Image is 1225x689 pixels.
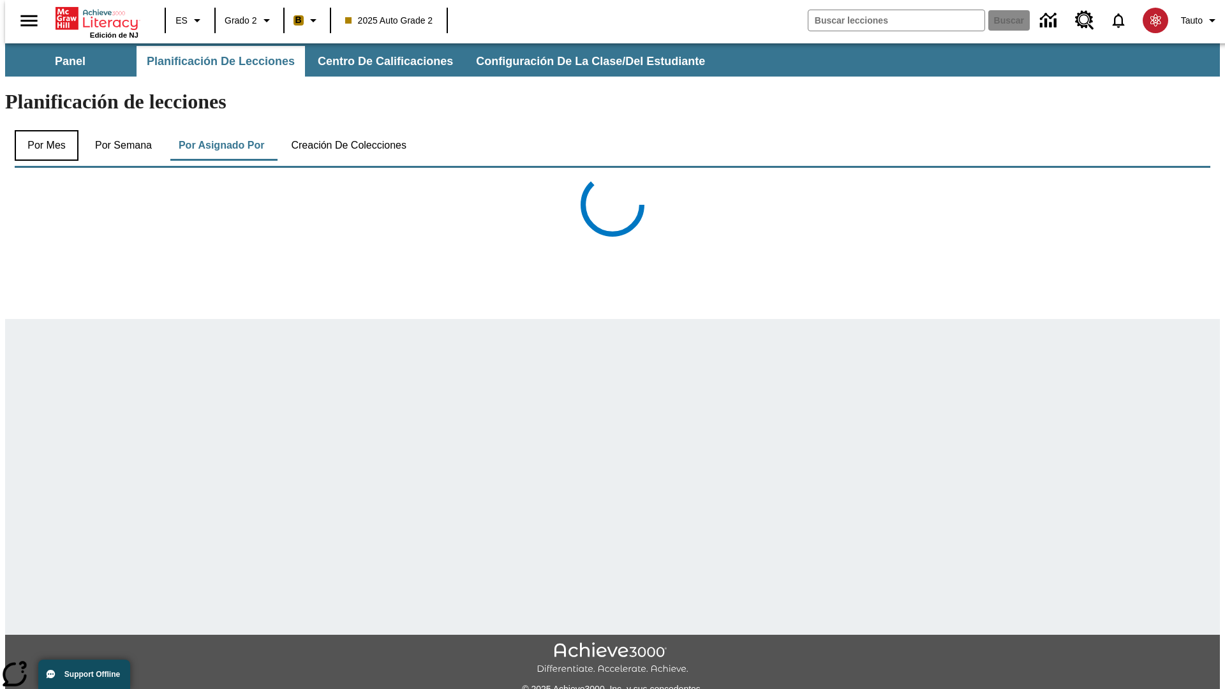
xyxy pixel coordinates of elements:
[1067,3,1102,38] a: Centro de recursos, Se abrirá en una pestaña nueva.
[5,46,716,77] div: Subbarra de navegación
[808,10,984,31] input: Buscar campo
[466,46,715,77] button: Configuración de la clase/del estudiante
[5,43,1220,77] div: Subbarra de navegación
[225,14,257,27] span: Grado 2
[15,130,78,161] button: Por mes
[55,54,85,69] span: Panel
[1135,4,1176,37] button: Escoja un nuevo avatar
[219,9,279,32] button: Grado: Grado 2, Elige un grado
[1102,4,1135,37] a: Notificaciones
[56,4,138,39] div: Portada
[170,9,211,32] button: Lenguaje: ES, Selecciona un idioma
[5,90,1220,114] h1: Planificación de lecciones
[168,130,275,161] button: Por asignado por
[1032,3,1067,38] a: Centro de información
[38,660,130,689] button: Support Offline
[56,6,138,31] a: Portada
[295,12,302,28] span: B
[147,54,295,69] span: Planificación de lecciones
[137,46,305,77] button: Planificación de lecciones
[1176,9,1225,32] button: Perfil/Configuración
[318,54,453,69] span: Centro de calificaciones
[1143,8,1168,33] img: avatar image
[10,2,48,40] button: Abrir el menú lateral
[90,31,138,39] span: Edición de NJ
[476,54,705,69] span: Configuración de la clase/del estudiante
[288,9,326,32] button: Boost El color de la clase es anaranjado claro. Cambiar el color de la clase.
[308,46,463,77] button: Centro de calificaciones
[85,130,162,161] button: Por semana
[537,642,688,675] img: Achieve3000 Differentiate Accelerate Achieve
[281,130,417,161] button: Creación de colecciones
[175,14,188,27] span: ES
[64,670,120,679] span: Support Offline
[6,46,134,77] button: Panel
[345,14,433,27] span: 2025 Auto Grade 2
[1181,14,1203,27] span: Tauto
